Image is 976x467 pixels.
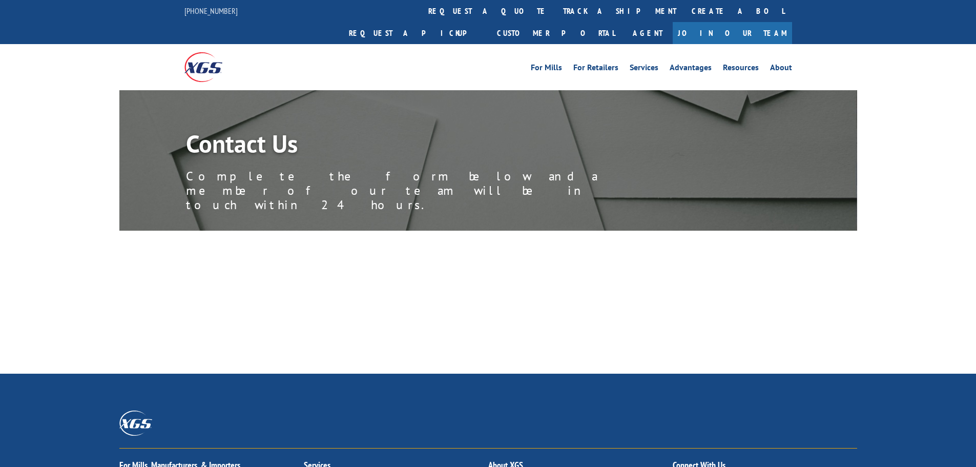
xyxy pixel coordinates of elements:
a: Resources [723,64,759,75]
h1: Contact Us [186,131,647,161]
a: [PHONE_NUMBER] [184,6,238,16]
a: Customer Portal [489,22,622,44]
a: About [770,64,792,75]
a: Request a pickup [341,22,489,44]
p: Complete the form below and a member of our team will be in touch within 24 hours. [186,169,647,212]
img: XGS_Logos_ALL_2024_All_White [119,411,152,436]
a: Agent [622,22,673,44]
a: For Retailers [573,64,618,75]
a: For Mills [531,64,562,75]
a: Services [630,64,658,75]
iframe: Form 0 [129,264,857,341]
a: Advantages [670,64,712,75]
a: Join Our Team [673,22,792,44]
